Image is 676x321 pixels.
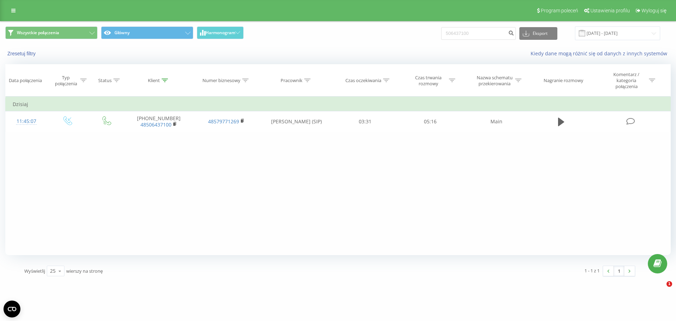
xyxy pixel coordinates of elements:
[666,281,672,287] span: 1
[202,78,240,84] div: Numer biznesowy
[584,267,600,274] div: 1 - 1 z 1
[197,26,244,39] button: Harmonogram
[652,281,669,298] iframe: Intercom live chat
[13,115,40,128] div: 11:45:07
[333,111,398,132] td: 03:31
[260,111,333,132] td: [PERSON_NAME] (SIP)
[9,78,42,84] div: Data połączenia
[101,26,193,39] button: Główny
[5,26,98,39] button: Wszystkie połączenia
[345,78,381,84] div: Czas oczekiwania
[641,8,666,13] span: Wyloguj się
[463,111,530,132] td: Main
[4,301,20,317] button: Open CMP widget
[98,78,112,84] div: Status
[208,118,239,125] a: 48579771269
[606,72,647,89] div: Komentarz / kategoria połączenia
[148,78,160,84] div: Klient
[398,111,462,132] td: 05:16
[140,121,171,128] a: 48506437100
[50,267,56,274] div: 25
[544,78,583,84] div: Nagranie rozmowy
[409,75,447,87] div: Czas trwania rozmowy
[17,30,59,36] span: Wszystkie połączenia
[441,27,516,40] input: Wyszukiwanie według numeru
[206,30,235,35] span: Harmonogram
[6,97,671,111] td: Dzisiaj
[66,268,103,274] span: wierszy na stronę
[5,50,39,57] button: Zresetuj filtry
[125,111,193,132] td: [PHONE_NUMBER]
[541,8,578,13] span: Program poleceń
[519,27,557,40] button: Eksport
[614,266,624,276] a: 1
[590,8,630,13] span: Ustawienia profilu
[531,50,671,57] a: Kiedy dane mogą różnić się od danych z innych systemów
[476,75,513,87] div: Nazwa schematu przekierowania
[281,78,302,84] div: Pracownik
[53,75,79,87] div: Typ połączenia
[24,268,45,274] span: Wyświetlij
